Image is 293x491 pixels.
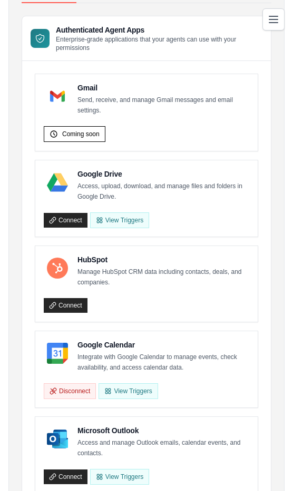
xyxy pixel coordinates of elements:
p: Access and manage Outlook emails, calendar events, and contacts. [77,438,249,458]
a: Connect [44,469,87,484]
p: Send, receive, and manage Gmail messages and email settings. [77,95,249,116]
iframe: Chat Widget [240,441,293,491]
h4: Gmail [77,83,249,93]
h4: Google Drive [77,169,249,179]
button: View Triggers [99,383,158,399]
button: Disconnect [44,383,96,399]
p: Manage HubSpot CRM data including contacts, deals, and companies. [77,267,249,288]
: View Triggers [90,469,149,485]
img: HubSpot Logo [47,258,68,279]
h4: Google Calendar [77,340,249,350]
p: Integrate with Google Calendar to manage events, check availability, and access calendar data. [77,352,249,373]
span: Coming soon [62,130,100,138]
img: Microsoft Outlook Logo [47,428,68,449]
a: Connect [44,213,87,228]
h4: HubSpot [77,254,249,265]
h3: Authenticated Agent Apps [56,25,262,35]
p: Enterprise-grade applications that your agents can use with your permissions [56,35,262,52]
p: Access, upload, download, and manage files and folders in Google Drive. [77,181,249,202]
img: Google Calendar Logo [47,343,68,364]
h4: Microsoft Outlook [77,425,249,436]
img: Google Drive Logo [47,172,68,193]
button: Toggle navigation [262,8,285,30]
img: Gmail Logo [47,86,68,107]
: View Triggers [90,212,149,228]
a: Connect [44,298,87,313]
